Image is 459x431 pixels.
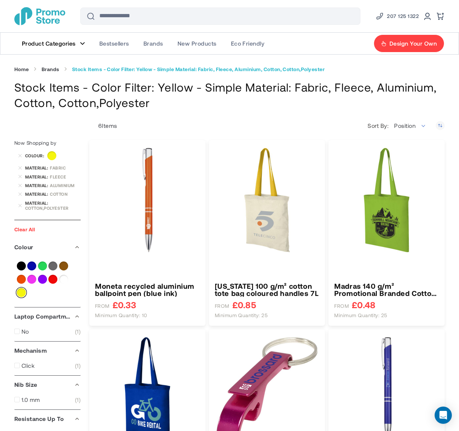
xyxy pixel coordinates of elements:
[178,40,217,47] span: New Products
[215,303,229,309] span: FROM
[59,261,68,270] a: Natural
[334,303,349,309] span: FROM
[48,261,57,270] a: Grey
[231,40,265,47] span: Eco Friendly
[435,407,452,424] div: Open Intercom Messenger
[215,312,268,319] span: Minimum quantity: 25
[215,282,320,297] a: Nevada 100 g/m² cotton tote bag coloured handles 7L
[14,79,445,110] h1: Stock Items - Color Filter: Yellow - Simple Material: Fabric, Fleece, Aluminium, Cotton, Cotton,P...
[170,33,224,54] a: New Products
[98,122,102,129] span: 6
[14,7,65,25] a: store logo
[50,191,81,196] div: Cotton
[25,153,46,158] span: Colour
[215,282,320,297] h3: [US_STATE] 100 g/m² cotton tote bag coloured handles 7L
[72,66,325,73] strong: Stock Items - Color Filter: Yellow - Simple Material: Fabric, Fleece, Aluminium, Cotton, Cotton,P...
[75,328,81,335] span: 1
[17,275,26,284] a: Orange
[75,396,81,403] span: 1
[18,192,22,196] a: Remove Material Cotton
[14,140,56,146] span: Now Shopping by
[50,174,81,179] div: Fleece
[95,303,110,309] span: FROM
[14,238,81,256] div: Colour
[14,66,29,73] a: Home
[25,200,50,205] span: Material
[143,40,163,47] span: Brands
[136,33,170,54] a: Brands
[50,165,81,170] div: Fabric
[22,40,76,47] span: Product Categories
[215,148,320,252] img: Nevada 100 g/m² cotton tote bag coloured handles 7L
[38,275,47,284] a: Purple
[27,261,36,270] a: Blue
[22,328,29,335] span: No
[18,166,22,170] a: Remove Material Fabric
[99,40,129,47] span: Bestsellers
[42,66,60,73] a: Brands
[14,328,81,335] a: No 1
[334,148,439,252] img: Madras 140 g/m² Promotional Branded Cotton Tote Bag 7L
[389,40,437,47] span: Design Your Own
[352,300,375,309] span: £0.48
[92,33,136,54] a: Bestsellers
[14,226,35,232] a: Clear All
[38,261,47,270] a: Green
[89,122,117,129] p: Items
[390,119,430,133] span: Position
[14,362,81,369] a: Click 1
[27,275,36,284] a: Pink
[334,282,439,297] a: Madras 140 g/m² Promotional Branded Cotton Tote Bag 7L
[25,165,50,170] span: Material
[75,362,81,369] span: 1
[368,122,390,129] label: Sort By
[374,34,444,52] a: Design Your Own
[59,275,68,284] a: White
[17,261,26,270] a: Black
[17,288,26,297] a: Yellow
[18,154,22,158] a: Remove Colour Yellow
[232,300,256,309] span: £0.85
[15,33,92,54] a: Product Categories
[394,122,416,129] span: Position
[113,300,136,309] span: £0.33
[14,410,81,428] div: Resistance Up To
[18,183,22,187] a: Remove Material Aluminium
[82,8,99,25] button: Search
[95,148,200,252] img: Moneta recycled aluminium ballpoint pen (blue ink)
[14,342,81,360] div: Mechanism
[18,175,22,179] a: Remove Material Fleece
[22,362,34,369] span: Click
[334,312,387,319] span: Minimum quantity: 25
[375,12,419,20] a: Phone
[48,275,57,284] a: Red
[224,33,272,54] a: Eco Friendly
[14,396,81,403] a: 1.0 mm 1
[387,12,419,20] span: 207 125 1322
[22,396,40,403] span: 1.0 mm
[14,7,65,25] img: Promotional Merchandise
[14,307,81,325] div: Laptop Compartment
[25,174,50,179] span: Material
[18,203,22,208] a: Remove Material Cotton,Polyester
[95,282,200,297] a: Moneta recycled aluminium ballpoint pen (blue ink)
[25,191,50,196] span: Material
[25,183,50,188] span: Material
[14,376,81,394] div: Nib Size
[95,312,147,319] span: Minimum quantity: 10
[25,205,81,210] div: Cotton,Polyester
[436,121,445,130] a: Set Descending Direction
[50,183,81,188] div: Aluminium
